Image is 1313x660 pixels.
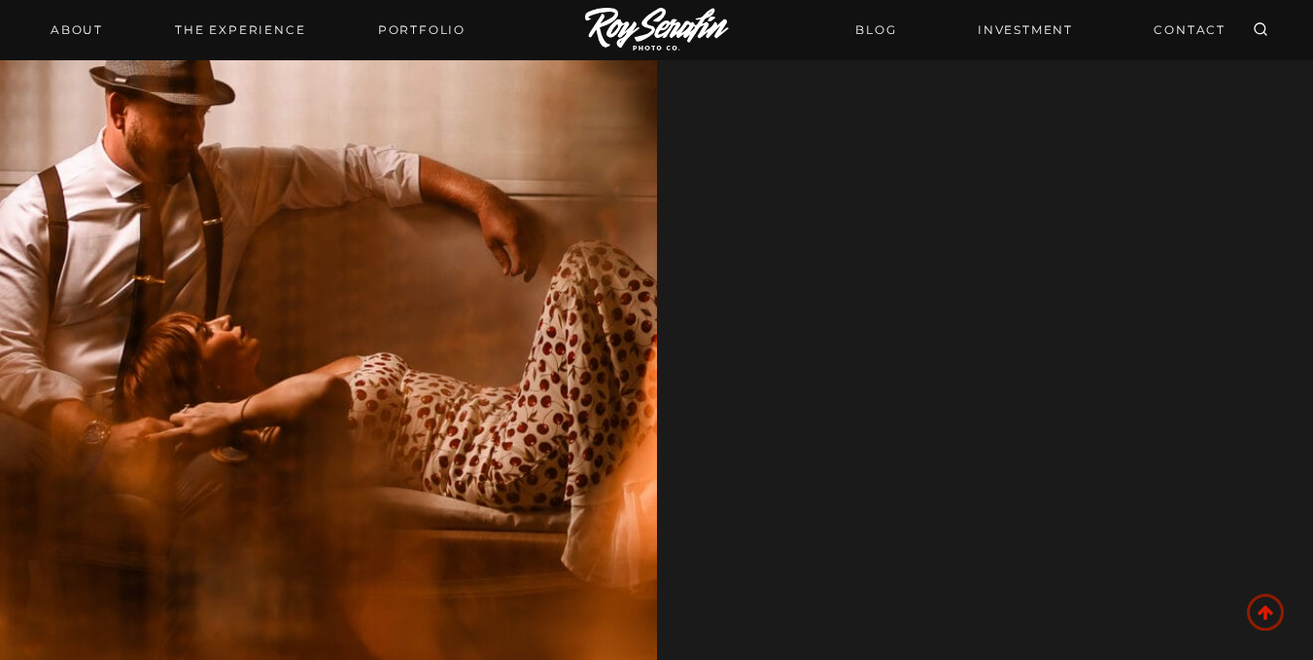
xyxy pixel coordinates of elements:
[366,17,477,44] a: Portfolio
[844,13,1237,47] nav: Secondary Navigation
[1247,17,1274,44] button: View Search Form
[163,17,317,44] a: THE EXPERIENCE
[1142,13,1237,47] a: CONTACT
[585,8,729,53] img: Logo of Roy Serafin Photo Co., featuring stylized text in white on a light background, representi...
[39,17,477,44] nav: Primary Navigation
[39,17,115,44] a: About
[1247,594,1284,631] a: Scroll to top
[844,13,908,47] a: BLOG
[966,13,1085,47] a: INVESTMENT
